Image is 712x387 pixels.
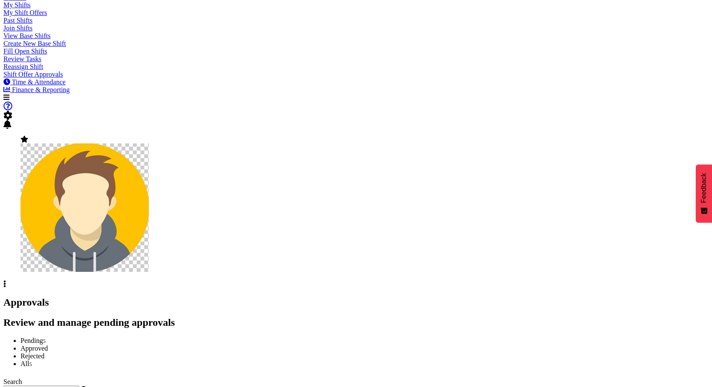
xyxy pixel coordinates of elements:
span: 5 [29,361,32,367]
a: Fill Open Shifts [3,48,47,55]
a: My Shifts [3,1,31,9]
a: Join Shifts [3,24,32,32]
label: Search [3,378,22,385]
a: My Shift Offers [3,9,47,16]
span: 5 [43,338,45,344]
button: Feedback - Show survey [696,164,712,223]
span: Time & Attendance [12,78,66,86]
a: Create New Base Shift [3,40,66,47]
a: All [21,360,32,367]
span: Feedback [700,173,708,203]
a: View Base Shifts [3,32,50,39]
h2: Review and manage pending approvals [3,317,709,328]
a: Past Shifts [3,17,32,24]
span: Finance & Reporting [12,86,70,93]
a: Time & Attendance [3,78,65,86]
a: Pending [21,337,45,344]
a: Review Tasks [3,55,41,63]
a: Finance & Reporting [3,86,70,93]
h1: Approvals [3,297,709,308]
a: Reassign Shift [3,63,43,70]
img: admin-rosteritf9cbda91fdf824d97c9d6345b1f660ea.png [21,143,149,272]
a: Approved [21,345,48,352]
a: Shift Offer Approvals [3,71,63,78]
a: Rejected [21,352,44,360]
